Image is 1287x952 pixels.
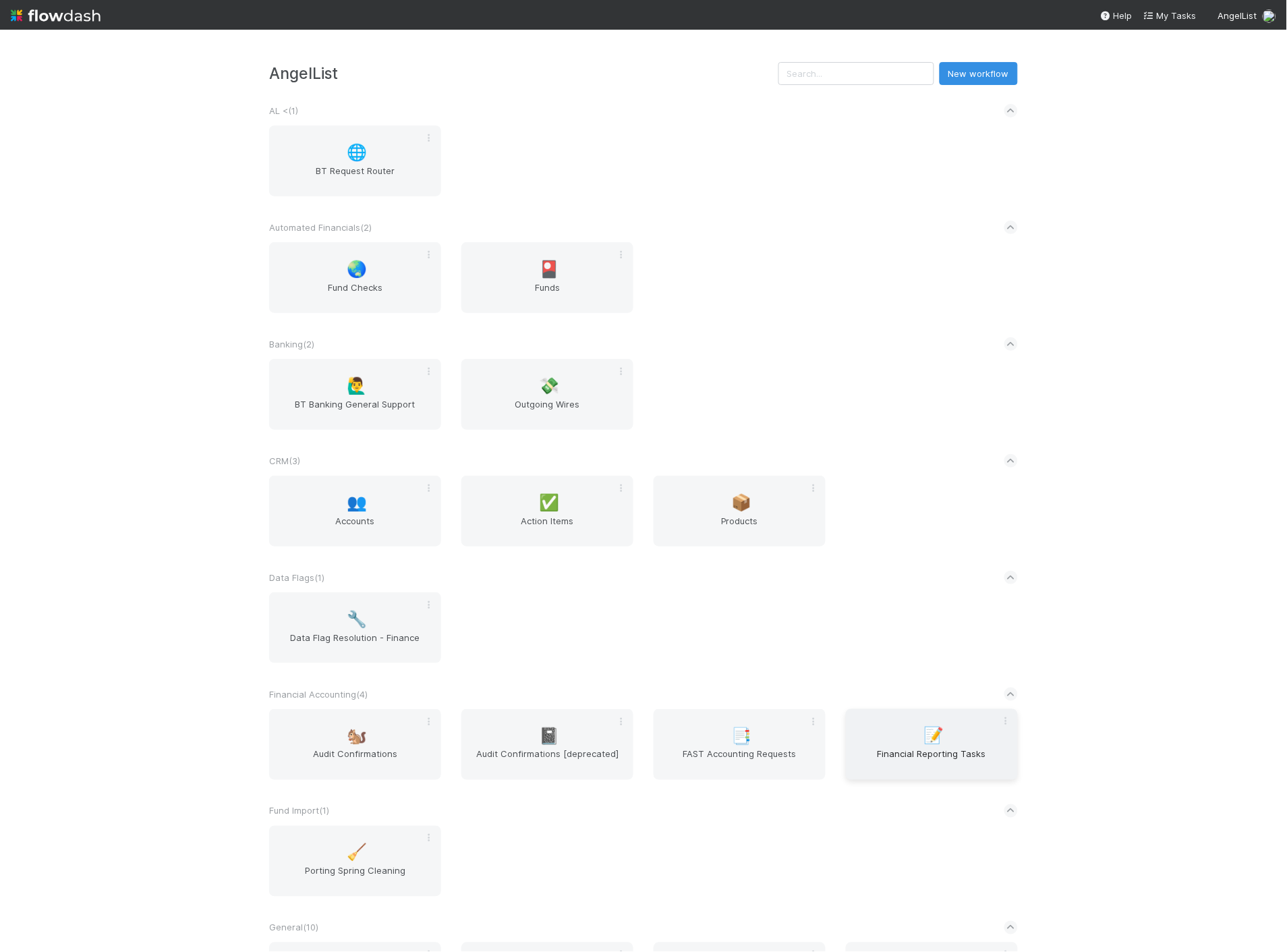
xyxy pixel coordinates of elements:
h3: AngelList [269,64,778,82]
span: Data Flags ( 1 ) [269,572,324,583]
span: 📦 [732,494,752,511]
span: Automated Financials ( 2 ) [269,222,372,233]
span: Funds [467,281,628,308]
a: ✅Action Items [461,476,633,547]
span: Products [659,514,820,541]
a: 👥Accounts [269,476,441,547]
span: 🌐 [347,144,368,161]
span: BT Banking General Support [275,397,436,424]
span: Fund Checks [275,281,436,308]
img: logo-inverted-e16ddd16eac7371096b0.svg [11,4,101,27]
a: 🧹Porting Spring Cleaning [269,826,441,897]
span: FAST Accounting Requests [659,748,820,775]
span: 🎴 [540,260,560,278]
span: 🙋‍♂️ [347,377,368,395]
span: Audit Confirmations [275,748,436,775]
span: 📝 [924,727,944,745]
span: 📓 [540,727,560,745]
span: ✅ [540,494,560,511]
span: 📑 [732,727,752,745]
span: CRM ( 3 ) [269,455,300,466]
a: My Tasks [1143,9,1197,22]
span: 💸 [540,377,560,395]
a: 🔧Data Flag Resolution - Finance [269,592,441,663]
span: Data Flag Resolution - Finance [275,631,436,658]
a: 📑FAST Accounting Requests [654,709,826,780]
span: Financial Accounting ( 4 ) [269,689,368,700]
span: Action Items [467,514,628,541]
a: 💸Outgoing Wires [461,359,633,430]
div: Help [1100,9,1133,22]
a: 📦Products [654,476,826,547]
span: General ( 10 ) [269,922,318,933]
span: 👥 [347,494,368,511]
input: Search... [778,62,934,85]
img: avatar_c7c7de23-09de-42ad-8e02-7981c37ee075.png [1263,9,1276,23]
span: 🔧 [347,611,368,628]
span: 🧹 [347,844,368,862]
span: Banking ( 2 ) [269,339,314,349]
a: 🌐BT Request Router [269,125,441,196]
span: Porting Spring Cleaning [275,864,436,891]
span: Financial Reporting Tasks [851,748,1012,775]
a: 📓Audit Confirmations [deprecated] [461,709,633,780]
a: 🎴Funds [461,242,633,313]
a: 🌏Fund Checks [269,242,441,313]
span: Accounts [275,514,436,541]
button: New workflow [940,62,1018,85]
span: Audit Confirmations [deprecated] [467,748,628,775]
a: 🐿️Audit Confirmations [269,709,441,780]
span: AngelList [1218,10,1257,21]
a: 🙋‍♂️BT Banking General Support [269,359,441,430]
span: 🌏 [347,260,368,278]
span: BT Request Router [275,164,436,191]
span: AL < ( 1 ) [269,105,298,116]
span: Fund Import ( 1 ) [269,806,329,816]
span: 🐿️ [347,727,368,745]
span: My Tasks [1143,10,1197,21]
a: 📝Financial Reporting Tasks [846,709,1018,780]
span: Outgoing Wires [467,397,628,424]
